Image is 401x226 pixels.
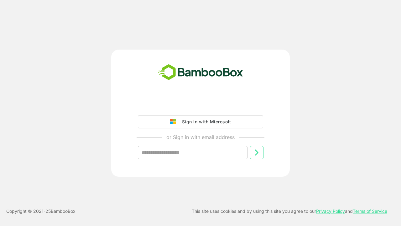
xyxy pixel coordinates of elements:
button: Sign in with Microsoft [138,115,263,128]
a: Privacy Policy [316,208,345,214]
img: bamboobox [155,62,247,83]
div: Sign in with Microsoft [179,118,231,126]
p: Copyright © 2021- 25 BambooBox [6,207,76,215]
p: This site uses cookies and by using this site you agree to our and [192,207,387,215]
a: Terms of Service [353,208,387,214]
p: or Sign in with email address [166,133,235,141]
img: google [170,119,179,125]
